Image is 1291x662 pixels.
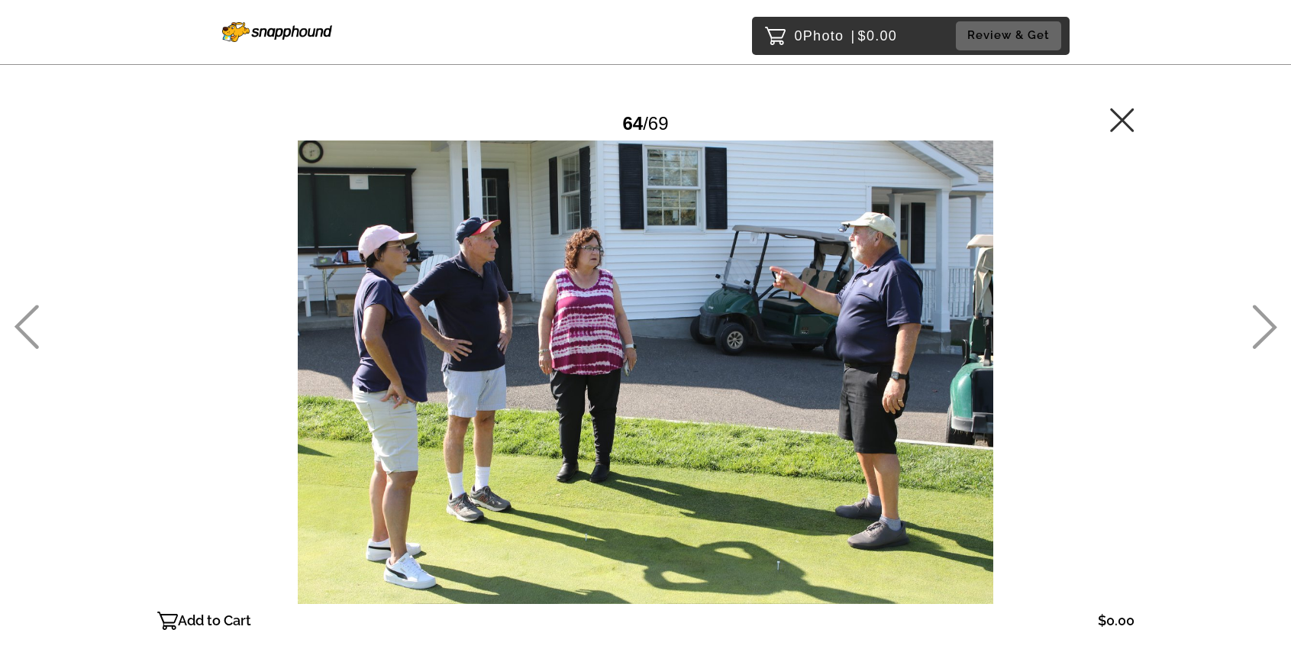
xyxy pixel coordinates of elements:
[956,21,1066,50] a: Review & Get
[622,113,643,134] span: 64
[178,609,251,633] p: Add to Cart
[803,24,844,48] span: Photo
[851,28,856,44] span: |
[648,113,669,134] span: 69
[956,21,1061,50] button: Review & Get
[622,107,668,140] div: /
[222,22,332,42] img: Snapphound Logo
[1098,609,1134,633] p: $0.00
[795,24,898,48] p: 0 $0.00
